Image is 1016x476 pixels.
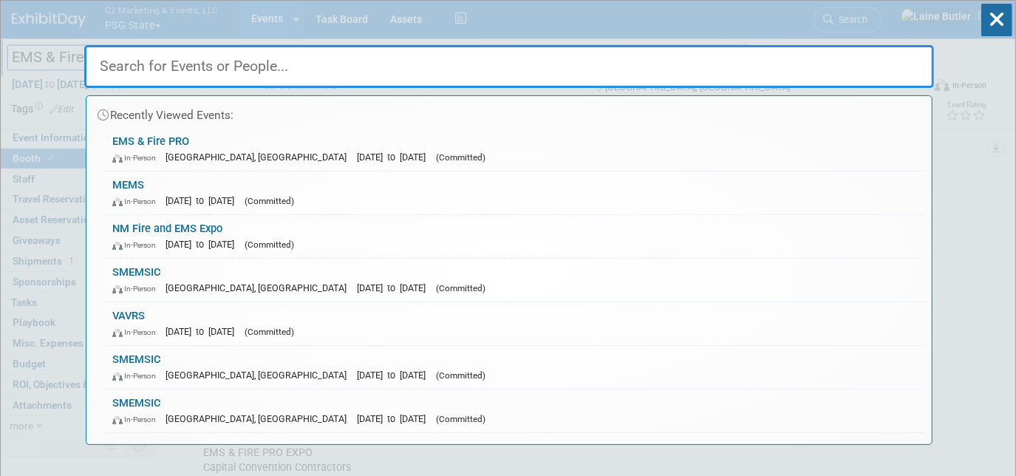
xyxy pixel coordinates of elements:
span: [DATE] to [DATE] [166,326,242,337]
span: (Committed) [436,370,485,381]
span: [DATE] to [DATE] [357,282,433,293]
span: In-Person [112,197,163,206]
span: (Committed) [436,152,485,163]
span: In-Person [112,153,163,163]
a: SMEMSIC In-Person [GEOGRAPHIC_DATA], [GEOGRAPHIC_DATA] [DATE] to [DATE] (Committed) [105,259,924,302]
span: (Committed) [245,239,294,250]
span: [DATE] to [DATE] [166,239,242,250]
span: (Committed) [245,327,294,337]
a: VAVRS In-Person [DATE] to [DATE] (Committed) [105,302,924,345]
span: (Committed) [436,283,485,293]
span: [GEOGRAPHIC_DATA], [GEOGRAPHIC_DATA] [166,413,354,424]
span: [DATE] to [DATE] [166,195,242,206]
a: SMEMSIC In-Person [GEOGRAPHIC_DATA], [GEOGRAPHIC_DATA] [DATE] to [DATE] (Committed) [105,390,924,432]
span: [DATE] to [DATE] [357,413,433,424]
span: In-Person [112,371,163,381]
a: SMEMSIC In-Person [GEOGRAPHIC_DATA], [GEOGRAPHIC_DATA] [DATE] to [DATE] (Committed) [105,346,924,389]
input: Search for Events or People... [84,45,934,88]
span: In-Person [112,284,163,293]
span: In-Person [112,415,163,424]
span: [DATE] to [DATE] [357,370,433,381]
div: Recently Viewed Events: [94,96,924,128]
span: [DATE] to [DATE] [357,152,433,163]
a: NM Fire and EMS Expo In-Person [DATE] to [DATE] (Committed) [105,215,924,258]
span: In-Person [112,327,163,337]
span: (Committed) [245,196,294,206]
span: [GEOGRAPHIC_DATA], [GEOGRAPHIC_DATA] [166,152,354,163]
a: EMS & Fire PRO In-Person [GEOGRAPHIC_DATA], [GEOGRAPHIC_DATA] [DATE] to [DATE] (Committed) [105,128,924,171]
span: (Committed) [436,414,485,424]
span: In-Person [112,240,163,250]
span: [GEOGRAPHIC_DATA], [GEOGRAPHIC_DATA] [166,282,354,293]
a: MEMS In-Person [DATE] to [DATE] (Committed) [105,171,924,214]
span: [GEOGRAPHIC_DATA], [GEOGRAPHIC_DATA] [166,370,354,381]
